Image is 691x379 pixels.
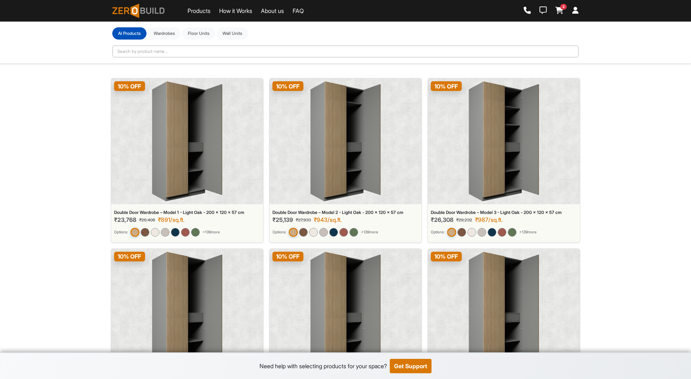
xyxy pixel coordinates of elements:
img: Double Door Wardrobe – Model 3 - Walnut Brown - 200 x 120 x 57 cm [457,228,466,237]
img: Double Door Wardrobe – Model 1 - Light Oak - 200 x 120 x 57 cm [152,81,222,201]
span: 2 [560,4,567,10]
a: 2 [555,7,564,15]
span: + 139 more [519,229,537,235]
span: ₹26,308 [431,216,453,223]
button: Get Support [390,359,432,373]
a: Login [572,7,579,15]
img: Double Door Wardrobe – Model 3 - Earth Brown - 200 x 120 x 57 cm [498,228,506,237]
span: ₹29,232 [456,217,472,223]
div: Need help with selecting products for your space? [259,362,387,370]
img: Double Door Wardrobe – Model 3 - Sandstone - 200 x 120 x 57 cm [478,228,486,237]
a: Double Door Wardrobe – Model 2 - Light Oak - 200 x 120 x 57 cm10% OFFDouble Door Wardrobe – Model... [269,78,422,243]
img: Double Door Wardrobe – Model 1 - Earth Brown - 200 x 120 x 57 cm [181,228,190,237]
img: Double Door Wardrobe – Model 5 - Light Oak - 200 x 120 x 57 cm [310,252,381,372]
span: 10 % OFF [431,252,462,261]
div: ₹987/sq.ft. [475,216,503,223]
small: Options: [431,229,444,235]
img: Double Door Wardrobe – Model 1 - Light Oak - 200 x 120 x 57 cm [130,228,139,237]
img: Double Door Wardrobe – Model 3 - Light Oak - 200 x 120 x 57 cm [447,228,456,237]
a: How it Works [219,6,252,15]
img: Double Door Wardrobe – Model 2 - Earth Brown - 200 x 120 x 57 cm [339,228,348,237]
a: Double Door Wardrobe – Model 1 - Light Oak - 200 x 120 x 57 cm10% OFFDouble Door Wardrobe – Model... [111,78,263,243]
span: 10 % OFF [272,81,303,91]
small: Options: [272,229,286,235]
img: Double Door Wardrobe – Model 2 - Light Oak - 200 x 120 x 57 cm [289,228,298,237]
img: Double Door Wardrobe – Model 2 - English Green - 200 x 120 x 57 cm [349,228,358,237]
img: Double Door Wardrobe – Model 3 - English Green - 200 x 120 x 57 cm [508,228,516,237]
a: Double Door Wardrobe – Model 3 - Light Oak - 200 x 120 x 57 cm10% OFFDouble Door Wardrobe – Model... [428,78,580,243]
span: 10 % OFF [431,81,462,91]
a: FAQ [293,6,304,15]
img: Double Door Wardrobe – Model 2 - Light Oak - 200 x 120 x 57 cm [310,81,381,201]
img: Double Door Wardrobe – Model 1 - Sandstone - 200 x 120 x 57 cm [161,228,170,237]
span: + 139 more [361,229,378,235]
img: Double Door Wardrobe – Model 3 - Ivory Cream - 200 x 120 x 57 cm [468,228,476,237]
input: Search by product name... [112,45,579,58]
span: + 139 more [203,229,220,235]
a: Products [188,6,211,15]
img: Double Door Wardrobe – Model 2 - Graphite Blue - 200 x 120 x 57 cm [329,228,338,237]
button: Wardrobes [148,27,181,40]
span: ₹27,933 [296,217,311,223]
button: Al Products [112,27,146,40]
span: 10 % OFF [114,81,145,91]
img: Double Door Wardrobe – Model 1 - Graphite Blue - 200 x 120 x 57 cm [171,228,180,237]
span: ₹26,408 [139,217,155,223]
span: ₹23,768 [114,216,136,223]
span: ₹25,139 [272,216,293,223]
img: Double Door Wardrobe – Model 4 - Light Oak - 200 x 120 x 57 cm [152,252,222,372]
img: Double Door Wardrobe – Model 1 - Walnut Brown - 200 x 120 x 57 cm [141,228,149,237]
img: Double Door Wardrobe – Model 2 - Sandstone - 200 x 120 x 57 cm [319,228,328,237]
img: Double Door Wardrobe – Model 3 - Graphite Blue - 200 x 120 x 57 cm [488,228,496,237]
img: Double Door Wardrobe – Model 3 - Light Oak - 200 x 120 x 57 cm [469,81,539,201]
img: Double Door Wardrobe – Model 2 - Walnut Brown - 200 x 120 x 57 cm [299,228,308,237]
div: Double Door Wardrobe – Model 2 - Light Oak - 200 x 120 x 57 cm [272,210,419,215]
button: Floor Units [182,27,215,40]
small: Options: [114,229,128,235]
div: Double Door Wardrobe – Model 3 - Light Oak - 200 x 120 x 57 cm [431,210,577,215]
div: ₹943/sq.ft. [314,216,342,223]
img: Double Door Wardrobe – Model 6 - Light Oak - 200 x 120 x 57 cm [469,252,539,372]
img: Double Door Wardrobe – Model 2 - Ivory Cream - 200 x 120 x 57 cm [309,228,318,237]
img: Double Door Wardrobe – Model 1 - Ivory Cream - 200 x 120 x 57 cm [151,228,159,237]
div: Double Door Wardrobe – Model 1 - Light Oak - 200 x 120 x 57 cm [114,210,260,215]
img: ZeroBuild logo [112,4,164,18]
div: ₹891/sq.ft. [158,216,185,223]
button: Wall Units [217,27,248,40]
a: About us [261,6,284,15]
span: 10 % OFF [272,252,303,261]
span: 10 % OFF [114,252,145,261]
img: Double Door Wardrobe – Model 1 - English Green - 200 x 120 x 57 cm [191,228,200,237]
